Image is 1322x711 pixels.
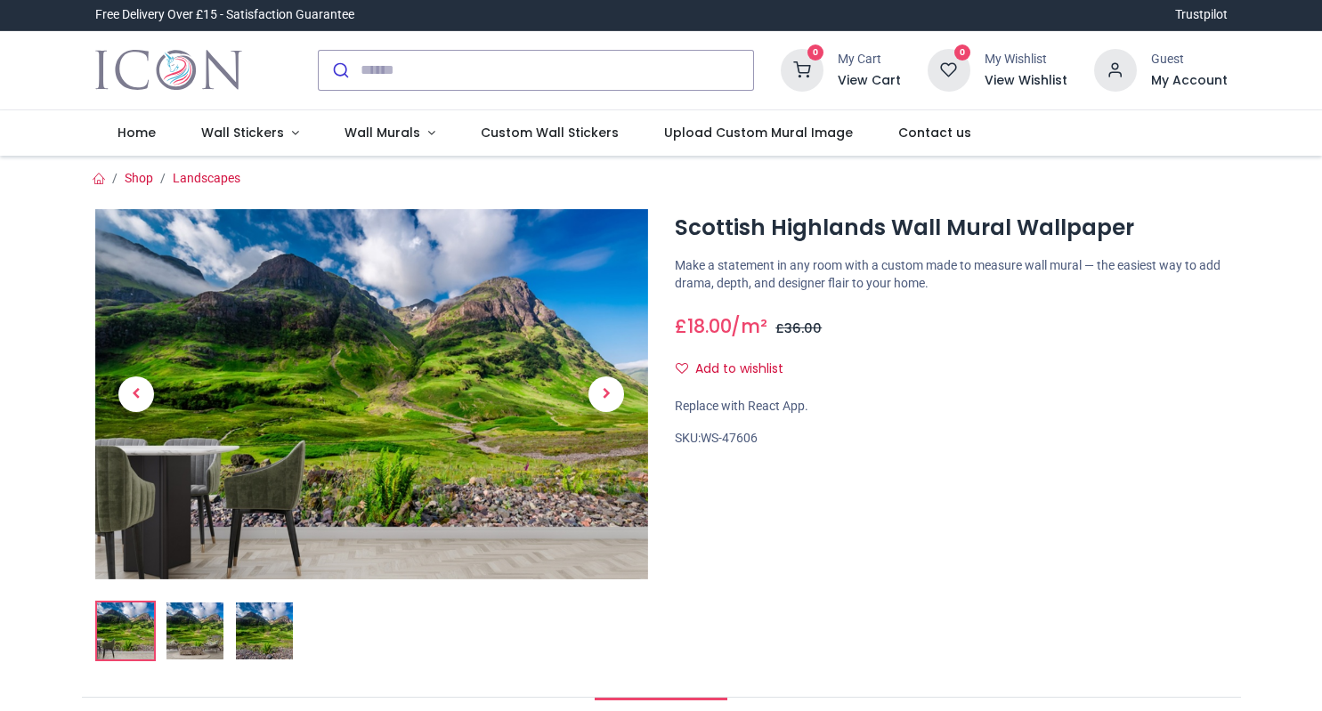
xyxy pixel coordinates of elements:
[701,431,758,445] span: WS-47606
[954,44,971,61] sup: 0
[97,602,154,659] img: Scottish Highlands Wall Mural Wallpaper
[1151,51,1228,69] div: Guest
[675,430,1228,448] div: SKU:
[588,376,624,412] span: Next
[781,61,823,76] a: 0
[675,313,732,339] span: £
[985,51,1067,69] div: My Wishlist
[775,319,822,337] span: £
[675,398,1228,416] div: Replace with React App.
[1151,72,1228,90] a: My Account
[564,264,647,523] a: Next
[687,313,732,339] span: 18.00
[838,72,901,90] a: View Cart
[675,213,1228,243] h1: Scottish Highlands Wall Mural Wallpaper
[319,51,361,90] button: Submit
[321,110,458,157] a: Wall Murals
[173,171,240,185] a: Landscapes
[664,124,853,141] span: Upload Custom Mural Image
[481,124,619,141] span: Custom Wall Stickers
[201,124,284,141] span: Wall Stickers
[95,6,354,24] div: Free Delivery Over £15 - Satisfaction Guarantee
[95,209,648,579] img: Scottish Highlands Wall Mural Wallpaper
[166,602,223,659] img: WS-47606-02
[125,171,153,185] a: Shop
[675,257,1228,292] p: Make a statement in any room with a custom made to measure wall mural — the easiest way to add dr...
[784,319,822,337] span: 36.00
[985,72,1067,90] a: View Wishlist
[236,602,293,659] img: WS-47606-03
[731,313,767,339] span: /m²
[95,264,178,523] a: Previous
[898,124,971,141] span: Contact us
[675,354,799,384] button: Add to wishlistAdd to wishlist
[345,124,420,141] span: Wall Murals
[676,362,688,375] i: Add to wishlist
[95,45,242,95] a: Logo of Icon Wall Stickers
[928,61,970,76] a: 0
[179,110,322,157] a: Wall Stickers
[95,45,242,95] img: Icon Wall Stickers
[807,44,824,61] sup: 0
[118,124,156,141] span: Home
[118,376,154,412] span: Previous
[1175,6,1228,24] a: Trustpilot
[838,51,901,69] div: My Cart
